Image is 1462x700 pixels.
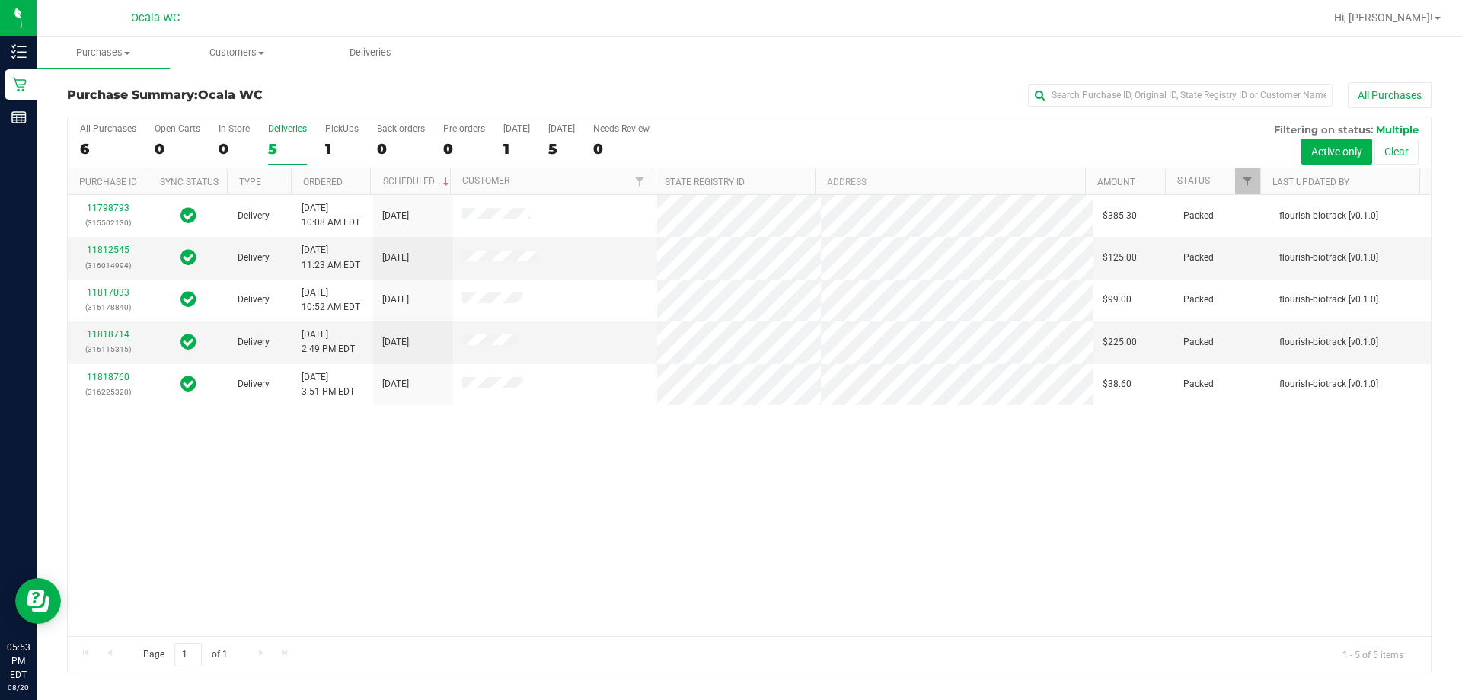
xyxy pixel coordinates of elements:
div: 5 [268,140,307,158]
a: Customer [462,175,509,186]
span: flourish-biotrack [v0.1.0] [1279,335,1378,350]
span: flourish-biotrack [v0.1.0] [1279,292,1378,307]
p: 05:53 PM EDT [7,641,30,682]
a: Purchase ID [79,177,137,187]
inline-svg: Inventory [11,44,27,59]
span: Delivery [238,209,270,223]
span: Delivery [238,377,270,392]
input: 1 [174,643,202,666]
span: $125.00 [1103,251,1137,265]
a: 11812545 [87,245,129,255]
span: Purchases [37,46,170,59]
div: Needs Review [593,123,650,134]
span: Deliveries [329,46,412,59]
span: [DATE] 3:51 PM EDT [302,370,355,399]
span: [DATE] 10:08 AM EDT [302,201,360,230]
span: Ocala WC [131,11,180,24]
span: In Sync [180,331,196,353]
button: Clear [1374,139,1419,165]
a: 11818760 [87,372,129,382]
iframe: Resource center [15,578,61,624]
div: In Store [219,123,250,134]
span: $38.60 [1103,377,1132,392]
a: Purchases [37,37,170,69]
span: In Sync [180,247,196,268]
div: 1 [325,140,359,158]
p: (316014994) [77,258,139,273]
span: Packed [1183,209,1214,223]
th: Address [815,168,1085,195]
p: (316115315) [77,342,139,356]
span: In Sync [180,373,196,395]
span: [DATE] [382,335,409,350]
span: In Sync [180,205,196,226]
div: 5 [548,140,575,158]
a: 11818714 [87,329,129,340]
div: PickUps [325,123,359,134]
div: [DATE] [548,123,575,134]
div: 0 [443,140,485,158]
span: flourish-biotrack [v0.1.0] [1279,251,1378,265]
div: Back-orders [377,123,425,134]
span: [DATE] [382,209,409,223]
a: Scheduled [383,176,452,187]
a: Filter [627,168,653,194]
span: Multiple [1376,123,1419,136]
div: 6 [80,140,136,158]
span: [DATE] 10:52 AM EDT [302,286,360,315]
a: Filter [1235,168,1260,194]
button: Active only [1301,139,1372,165]
span: Packed [1183,251,1214,265]
h3: Purchase Summary: [67,88,522,102]
a: Sync Status [160,177,219,187]
span: [DATE] [382,377,409,392]
div: [DATE] [503,123,530,134]
a: Type [239,177,261,187]
span: $385.30 [1103,209,1137,223]
a: Customers [170,37,303,69]
a: Status [1177,175,1210,186]
div: All Purchases [80,123,136,134]
span: Customers [171,46,302,59]
span: [DATE] 2:49 PM EDT [302,328,355,356]
span: flourish-biotrack [v0.1.0] [1279,209,1378,223]
inline-svg: Retail [11,77,27,92]
div: 0 [155,140,200,158]
span: Packed [1183,292,1214,307]
span: Delivery [238,251,270,265]
p: (316225320) [77,385,139,399]
span: $225.00 [1103,335,1137,350]
a: Amount [1097,177,1135,187]
p: 08/20 [7,682,30,693]
div: Open Carts [155,123,200,134]
a: 11798793 [87,203,129,213]
a: Deliveries [304,37,437,69]
span: Ocala WC [198,88,263,102]
a: Last Updated By [1272,177,1349,187]
div: Pre-orders [443,123,485,134]
button: All Purchases [1348,82,1432,108]
span: Delivery [238,335,270,350]
div: 0 [593,140,650,158]
p: (316178840) [77,300,139,315]
div: 1 [503,140,530,158]
p: (315502130) [77,216,139,230]
span: [DATE] [382,251,409,265]
div: 0 [377,140,425,158]
span: Delivery [238,292,270,307]
span: $99.00 [1103,292,1132,307]
span: In Sync [180,289,196,310]
a: State Registry ID [665,177,745,187]
span: Page of 1 [130,643,240,666]
a: 11817033 [87,287,129,298]
span: Filtering on status: [1274,123,1373,136]
span: 1 - 5 of 5 items [1330,643,1416,666]
span: [DATE] 11:23 AM EDT [302,243,360,272]
input: Search Purchase ID, Original ID, State Registry ID or Customer Name... [1028,84,1333,107]
a: Ordered [303,177,343,187]
span: Hi, [PERSON_NAME]! [1334,11,1433,24]
span: flourish-biotrack [v0.1.0] [1279,377,1378,392]
div: 0 [219,140,250,158]
span: [DATE] [382,292,409,307]
span: Packed [1183,335,1214,350]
